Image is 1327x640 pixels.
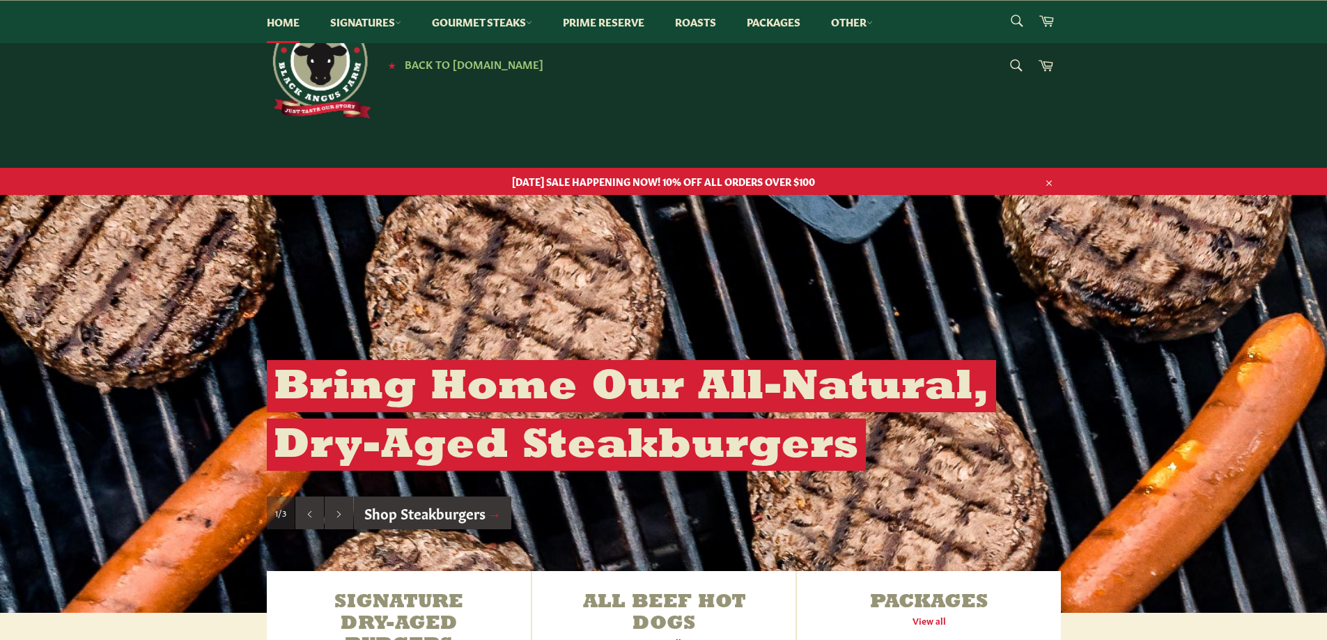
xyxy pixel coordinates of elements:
[295,497,324,530] button: Previous slide
[488,503,502,522] span: →
[253,1,313,43] a: Home
[253,175,1075,188] span: [DATE] SALE HAPPENING NOW! 10% OFF ALL ORDERS OVER $100
[267,14,371,118] img: Roseda Beef
[405,56,543,71] span: Back to [DOMAIN_NAME]
[733,1,814,43] a: Packages
[817,1,887,43] a: Other
[388,59,396,70] span: ★
[661,1,730,43] a: Roasts
[549,1,658,43] a: Prime Reserve
[267,360,996,471] h2: Bring Home Our All-Natural, Dry-Aged Steakburgers
[316,1,415,43] a: Signatures
[325,497,353,530] button: Next slide
[275,507,286,519] span: 1/3
[354,497,512,530] a: Shop Steakburgers
[418,1,546,43] a: Gourmet Steaks
[267,497,295,530] div: Slide 1, current
[381,59,543,70] a: ★ Back to [DOMAIN_NAME]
